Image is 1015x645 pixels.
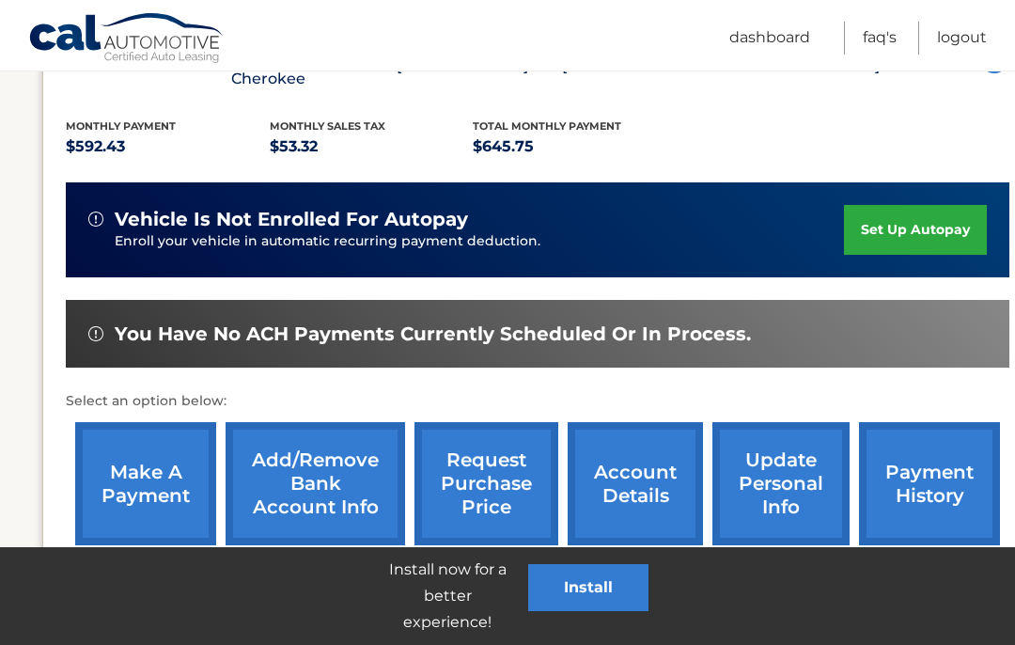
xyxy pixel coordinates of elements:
[66,390,1009,413] p: Select an option below:
[859,422,1000,545] a: payment history
[528,564,648,611] button: Install
[226,422,405,545] a: Add/Remove bank account info
[414,422,558,545] a: request purchase price
[473,119,621,133] span: Total Monthly Payment
[568,422,703,545] a: account details
[75,422,216,545] a: make a payment
[367,557,528,636] p: Install now for a better experience!
[115,231,844,252] p: Enroll your vehicle in automatic recurring payment deduction.
[712,422,850,545] a: update personal info
[66,134,270,160] p: $592.43
[937,22,987,55] a: Logout
[473,134,677,160] p: $645.75
[863,22,897,55] a: FAQ's
[844,205,987,255] a: set up autopay
[88,326,103,341] img: alert-white.svg
[115,208,468,231] span: vehicle is not enrolled for autopay
[88,212,103,227] img: alert-white.svg
[66,119,176,133] span: Monthly Payment
[270,119,385,133] span: Monthly sales Tax
[270,134,474,160] p: $53.32
[115,322,751,346] span: You have no ACH payments currently scheduled or in process.
[28,12,226,67] a: Cal Automotive
[729,22,810,55] a: Dashboard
